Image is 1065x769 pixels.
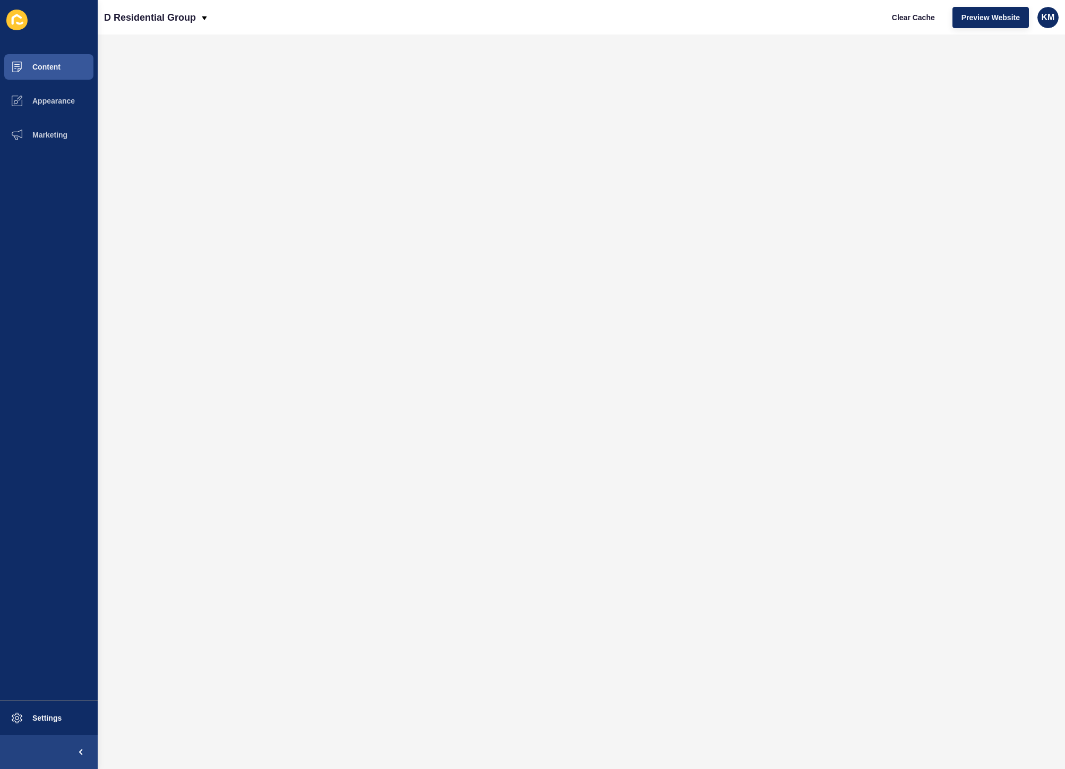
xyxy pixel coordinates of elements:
p: D Residential Group [104,4,196,31]
button: Preview Website [952,7,1029,28]
span: Clear Cache [892,12,935,23]
button: Clear Cache [883,7,944,28]
span: Preview Website [961,12,1020,23]
span: KM [1042,12,1055,23]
